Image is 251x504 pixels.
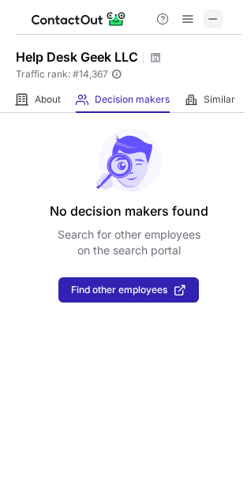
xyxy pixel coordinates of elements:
[16,69,108,80] span: Traffic rank: # 14,367
[58,227,200,258] p: Search for other employees on the search portal
[50,201,208,220] header: No decision makers found
[204,93,235,106] span: Similar
[95,129,163,192] img: No leads found
[16,47,138,66] h1: Help Desk Geek LLC
[35,93,61,106] span: About
[71,284,167,295] span: Find other employees
[58,277,199,303] button: Find other employees
[32,9,126,28] img: ContactOut v5.3.10
[95,93,170,106] span: Decision makers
